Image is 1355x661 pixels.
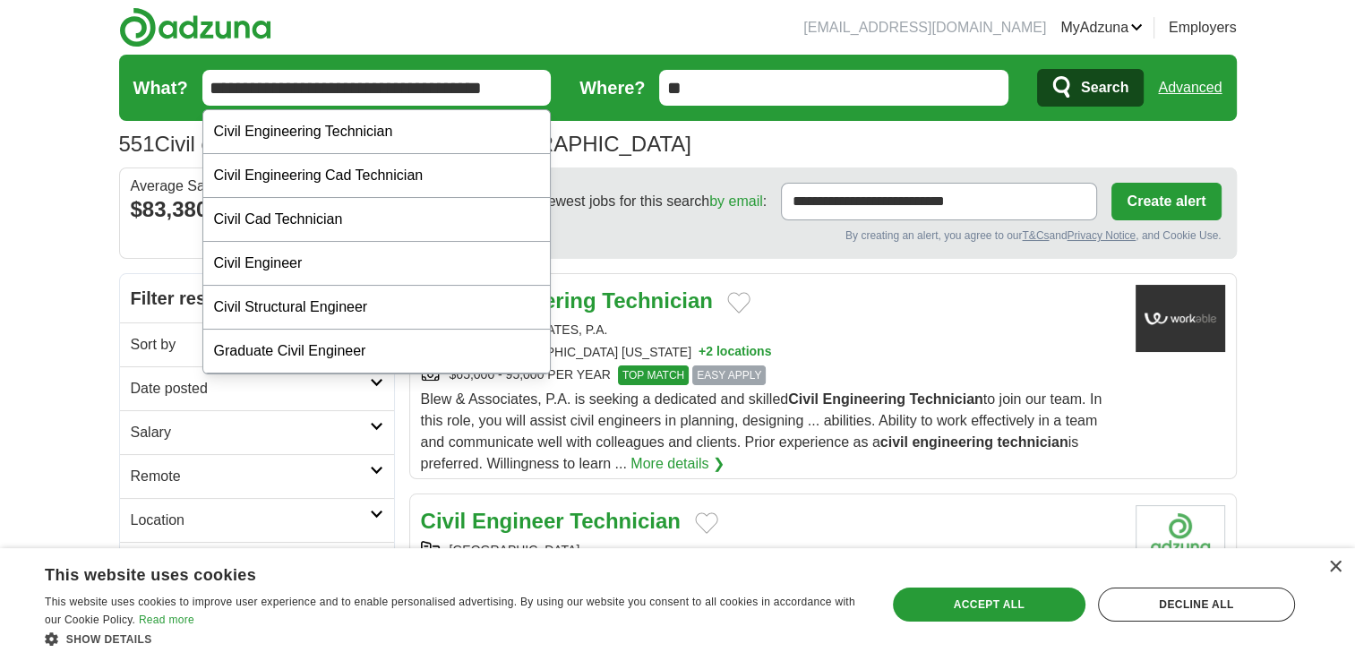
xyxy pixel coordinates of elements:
div: BLEW & ASSOCIATES, P.A. [421,321,1121,339]
div: This website uses cookies [45,559,817,586]
a: Remote [120,454,394,498]
a: Read more, opens a new window [139,614,194,626]
h2: Salary [131,422,370,443]
div: $83,380 [131,193,383,226]
span: EASY APPLY [692,365,766,385]
a: Date posted [120,366,394,410]
div: Civil Engineer [203,242,551,286]
h2: Location [131,510,370,531]
a: Location [120,498,394,542]
a: MyAdzuna [1060,17,1143,39]
a: T&Cs [1022,229,1049,242]
div: Show details [45,630,862,648]
a: Salary [120,410,394,454]
li: [EMAIL_ADDRESS][DOMAIN_NAME] [803,17,1046,39]
h2: Filter results [120,274,394,322]
strong: Civil [421,509,467,533]
a: by email [709,193,763,209]
button: Create alert [1111,183,1221,220]
h1: Civil engineer technician Jobs in [GEOGRAPHIC_DATA] [119,132,691,156]
span: This website uses cookies to improve user experience and to enable personalised advertising. By u... [45,596,855,626]
strong: technician [997,434,1068,450]
div: Close [1328,561,1342,574]
div: Graduate Civil Engineer [203,330,551,373]
button: Search [1037,69,1144,107]
div: Civil Cad Technician [203,198,551,242]
a: More details ❯ [630,453,725,475]
button: Add to favorite jobs [695,512,718,534]
button: Add to favorite jobs [727,292,750,313]
div: Average Salary [131,179,383,193]
strong: Engineer [472,509,564,533]
a: Civil Engineer Technician [421,509,681,533]
span: Receive the newest jobs for this search : [460,191,767,212]
strong: Technician [570,509,681,533]
span: + [699,343,706,362]
div: Civil Engineering Technician [203,110,551,154]
a: Category [120,542,394,586]
a: Sort by [120,322,394,366]
strong: Civil [788,391,819,407]
img: Company logo [1136,505,1225,572]
img: Adzuna logo [119,7,271,47]
span: 551 [119,128,155,160]
a: Civil Engineering Technician [421,288,713,313]
a: Privacy Notice [1067,229,1136,242]
span: Blew & Associates, P.A. is seeking a dedicated and skilled to join our team. In this role, you wi... [421,391,1102,471]
span: TOP MATCH [618,365,689,385]
button: +2 locations [699,343,771,362]
div: $65,000 - 95,000 PER YEAR [421,365,1121,385]
div: Decline all [1098,588,1295,622]
div: 72703 [GEOGRAPHIC_DATA] [US_STATE] [421,343,1121,362]
div: Accept all [893,588,1085,622]
h2: Sort by [131,334,370,356]
h2: Date posted [131,378,370,399]
strong: engineering [912,434,993,450]
strong: Technician [909,391,982,407]
label: What? [133,74,188,101]
a: Advanced [1158,70,1222,106]
a: Employers [1169,17,1237,39]
h2: Remote [131,466,370,487]
strong: civil [880,434,908,450]
div: Civil Engineering Cad Technician [203,154,551,198]
span: Show details [66,633,152,646]
span: Search [1081,70,1128,106]
label: Where? [579,74,645,101]
img: Company logo [1136,285,1225,352]
strong: Engineering [822,391,905,407]
div: Civil Structural Engineer [203,286,551,330]
div: [GEOGRAPHIC_DATA] [421,541,1121,560]
div: By creating an alert, you agree to our and , and Cookie Use. [425,227,1222,244]
strong: Technician [602,288,713,313]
